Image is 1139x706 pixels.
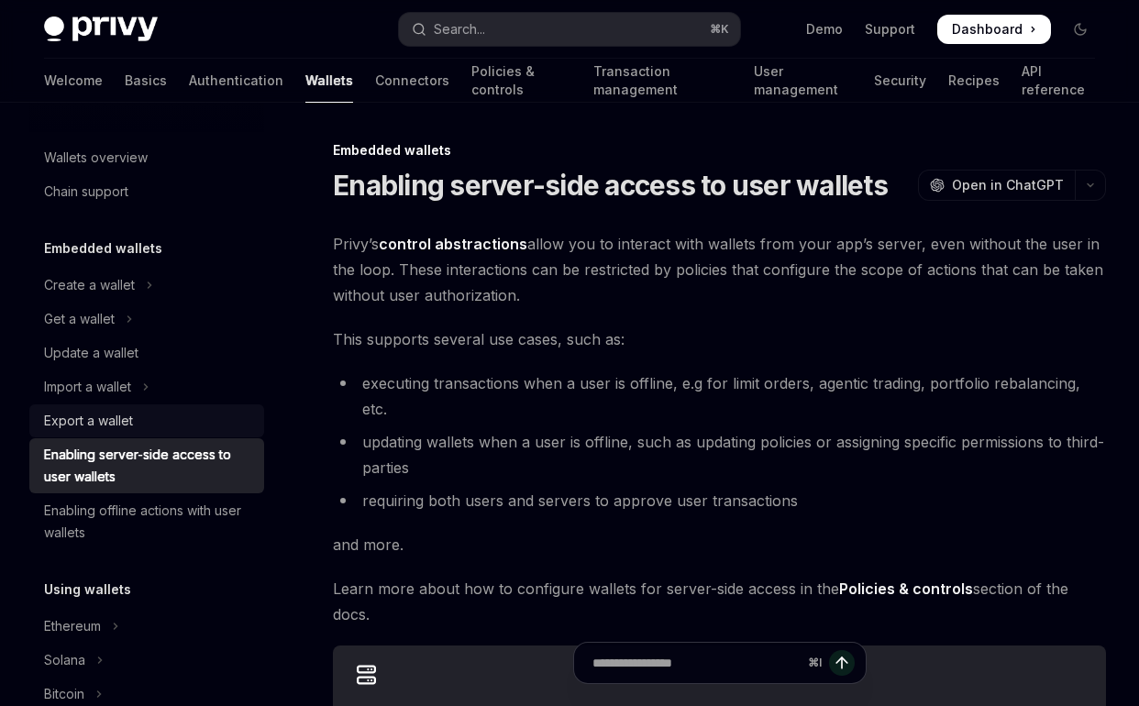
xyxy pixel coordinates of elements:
a: Wallets overview [29,141,264,174]
button: Toggle Create a wallet section [29,269,264,302]
h5: Using wallets [44,579,131,601]
span: ⌘ K [710,22,729,37]
div: Create a wallet [44,274,135,296]
a: Chain support [29,175,264,208]
div: Enabling server-side access to user wallets [44,444,253,488]
button: Send message [829,650,855,676]
button: Toggle Import a wallet section [29,370,264,403]
strong: Policies & controls [839,579,973,598]
a: Enabling server-side access to user wallets [29,438,264,493]
a: Update a wallet [29,336,264,370]
div: Chain support [44,181,128,203]
a: Demo [806,20,843,39]
span: Dashboard [952,20,1023,39]
h1: Enabling server-side access to user wallets [333,169,888,202]
a: Export a wallet [29,404,264,437]
button: Toggle dark mode [1066,15,1095,44]
a: Wallets [305,59,353,103]
div: Ethereum [44,615,101,637]
div: Enabling offline actions with user wallets [44,500,253,544]
a: Security [874,59,926,103]
a: Connectors [375,59,449,103]
a: Basics [125,59,167,103]
div: Export a wallet [44,410,133,432]
h5: Embedded wallets [44,237,162,259]
span: Learn more about how to configure wallets for server-side access in the section of the docs. [333,576,1106,627]
div: Embedded wallets [333,141,1106,160]
button: Toggle Solana section [29,644,264,677]
a: Welcome [44,59,103,103]
li: updating wallets when a user is offline, such as updating policies or assigning specific permissi... [333,429,1106,480]
div: Search... [434,18,485,40]
a: Transaction management [593,59,732,103]
div: Import a wallet [44,376,131,398]
button: Toggle Ethereum section [29,610,264,643]
span: and more. [333,532,1106,557]
button: Toggle Get a wallet section [29,303,264,336]
li: executing transactions when a user is offline, e.g for limit orders, agentic trading, portfolio r... [333,370,1106,422]
a: Dashboard [937,15,1051,44]
div: Wallets overview [44,147,148,169]
span: Open in ChatGPT [952,176,1064,194]
div: Solana [44,649,85,671]
a: Policies & controls [471,59,571,103]
a: API reference [1022,59,1095,103]
div: Update a wallet [44,342,138,364]
button: Open in ChatGPT [918,170,1075,201]
a: Support [865,20,915,39]
li: requiring both users and servers to approve user transactions [333,488,1106,513]
a: User management [754,59,852,103]
span: This supports several use cases, such as: [333,326,1106,352]
div: Get a wallet [44,308,115,330]
a: Enabling offline actions with user wallets [29,494,264,549]
span: Privy’s allow you to interact with wallets from your app’s server, even without the user in the l... [333,231,1106,308]
div: Bitcoin [44,683,84,705]
input: Ask a question... [592,643,801,683]
a: Authentication [189,59,283,103]
a: control abstractions [379,235,527,254]
img: dark logo [44,17,158,42]
a: Recipes [948,59,1000,103]
button: Open search [399,13,739,46]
